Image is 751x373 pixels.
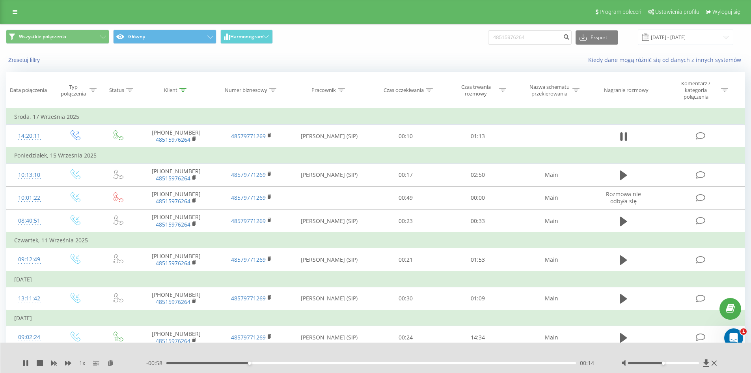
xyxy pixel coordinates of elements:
[231,294,266,302] a: 48579771269
[139,163,214,186] td: [PHONE_NUMBER]
[442,287,514,310] td: 01:09
[442,210,514,233] td: 00:33
[370,125,442,148] td: 00:10
[231,132,266,140] a: 48579771269
[220,30,273,44] button: Harmonogram
[576,30,618,45] button: Eksport
[139,326,214,349] td: [PHONE_NUMBER]
[528,84,570,97] div: Nazwa schematu przekierowania
[384,87,424,94] div: Czas oczekiwania
[289,125,370,148] td: [PERSON_NAME] (SIP)
[514,163,589,186] td: Main
[588,56,745,64] a: Kiedy dane mogą różnić się od danych z innych systemów
[442,248,514,272] td: 01:53
[370,287,442,310] td: 00:30
[6,148,745,163] td: Poniedziałek, 15 Września 2025
[139,125,214,148] td: [PHONE_NUMBER]
[455,84,497,97] div: Czas trwania rozmowy
[19,34,66,40] span: Wszystkie połączenia
[370,326,442,349] td: 00:24
[655,9,699,15] span: Ustawienia profilu
[289,287,370,310] td: [PERSON_NAME] (SIP)
[370,186,442,209] td: 00:49
[442,186,514,209] td: 00:00
[139,287,214,310] td: [PHONE_NUMBER]
[14,190,45,206] div: 10:01:22
[6,56,44,64] button: Zresetuj filtry
[514,210,589,233] td: Main
[673,80,719,100] div: Komentarz / kategoria połączenia
[442,163,514,186] td: 02:50
[289,326,370,349] td: [PERSON_NAME] (SIP)
[139,248,214,272] td: [PHONE_NUMBER]
[231,334,266,341] a: 48579771269
[724,328,743,347] iframe: Intercom live chat
[231,217,266,225] a: 48579771269
[156,174,190,182] a: 48515976264
[156,221,190,228] a: 48515976264
[580,359,594,367] span: 00:14
[604,87,649,94] div: Nagranie rozmowy
[606,190,641,205] span: Rozmowa nie odbyła się
[740,328,747,335] span: 1
[113,30,216,44] button: Główny
[311,87,336,94] div: Pracownik
[139,210,214,233] td: [PHONE_NUMBER]
[289,163,370,186] td: [PERSON_NAME] (SIP)
[442,326,514,349] td: 14:34
[370,248,442,272] td: 00:21
[231,171,266,178] a: 48579771269
[79,359,85,367] span: 1 x
[514,326,589,349] td: Main
[662,362,665,365] div: Accessibility label
[225,87,267,94] div: Numer biznesowy
[156,259,190,267] a: 48515976264
[14,330,45,345] div: 09:02:24
[14,213,45,229] div: 08:40:51
[156,136,190,143] a: 48515976264
[10,87,47,94] div: Data połączenia
[14,128,45,144] div: 14:20:11
[600,9,641,15] span: Program poleceń
[712,9,740,15] span: Wyloguj się
[109,87,124,94] div: Status
[231,256,266,263] a: 48579771269
[6,30,109,44] button: Wszystkie połączenia
[289,210,370,233] td: [PERSON_NAME] (SIP)
[514,186,589,209] td: Main
[156,197,190,205] a: 48515976264
[514,248,589,272] td: Main
[248,362,251,365] div: Accessibility label
[156,298,190,306] a: 48515976264
[146,359,166,367] span: - 00:58
[14,252,45,267] div: 09:12:49
[6,310,745,326] td: [DATE]
[164,87,177,94] div: Klient
[370,210,442,233] td: 00:23
[6,232,745,248] td: Czwartek, 11 Września 2025
[289,248,370,272] td: [PERSON_NAME] (SIP)
[14,291,45,306] div: 13:11:42
[6,109,745,125] td: Środa, 17 Września 2025
[230,34,263,39] span: Harmonogram
[370,163,442,186] td: 00:17
[156,337,190,345] a: 48515976264
[139,186,214,209] td: [PHONE_NUMBER]
[231,194,266,201] a: 48579771269
[442,125,514,148] td: 01:13
[488,30,572,45] input: Wyszukiwanie według numeru
[6,272,745,287] td: [DATE]
[14,167,45,183] div: 10:13:10
[514,287,589,310] td: Main
[59,84,87,97] div: Typ połączenia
